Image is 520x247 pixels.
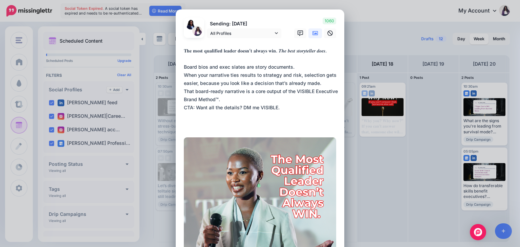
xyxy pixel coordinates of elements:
[470,224,486,240] div: Open Intercom Messenger
[207,20,281,28] p: Sending: [DATE]
[184,47,340,112] div: 𝐓𝐡𝐞 𝐦𝐨𝐬𝐭 𝐪𝐮𝐚𝐥𝐢𝐟𝐢𝐞𝐝 𝐥𝐞𝐚𝐝𝐞𝐫 𝐝𝐨𝐞𝐬𝐧’𝐭 𝐚𝐥𝐰𝐚𝐲𝐬 𝐰𝐢𝐧. 𝑻𝒉𝒆 𝒃𝒆𝒔𝒕 𝒔𝒕𝒐𝒓𝒚𝒕𝒆𝒍𝒍𝒆𝒓 𝒅𝒐𝒆𝒔. Board bios and exec slat...
[207,28,281,38] a: All Profiles
[192,26,202,36] img: AOh14GgRZl8Wp09hFKi170KElp-xBEIImXkZHkZu8KLJnAs96-c-64028.png
[186,20,196,29] img: 1753062409949-64027.png
[210,30,273,37] span: All Profiles
[323,18,336,24] span: 1060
